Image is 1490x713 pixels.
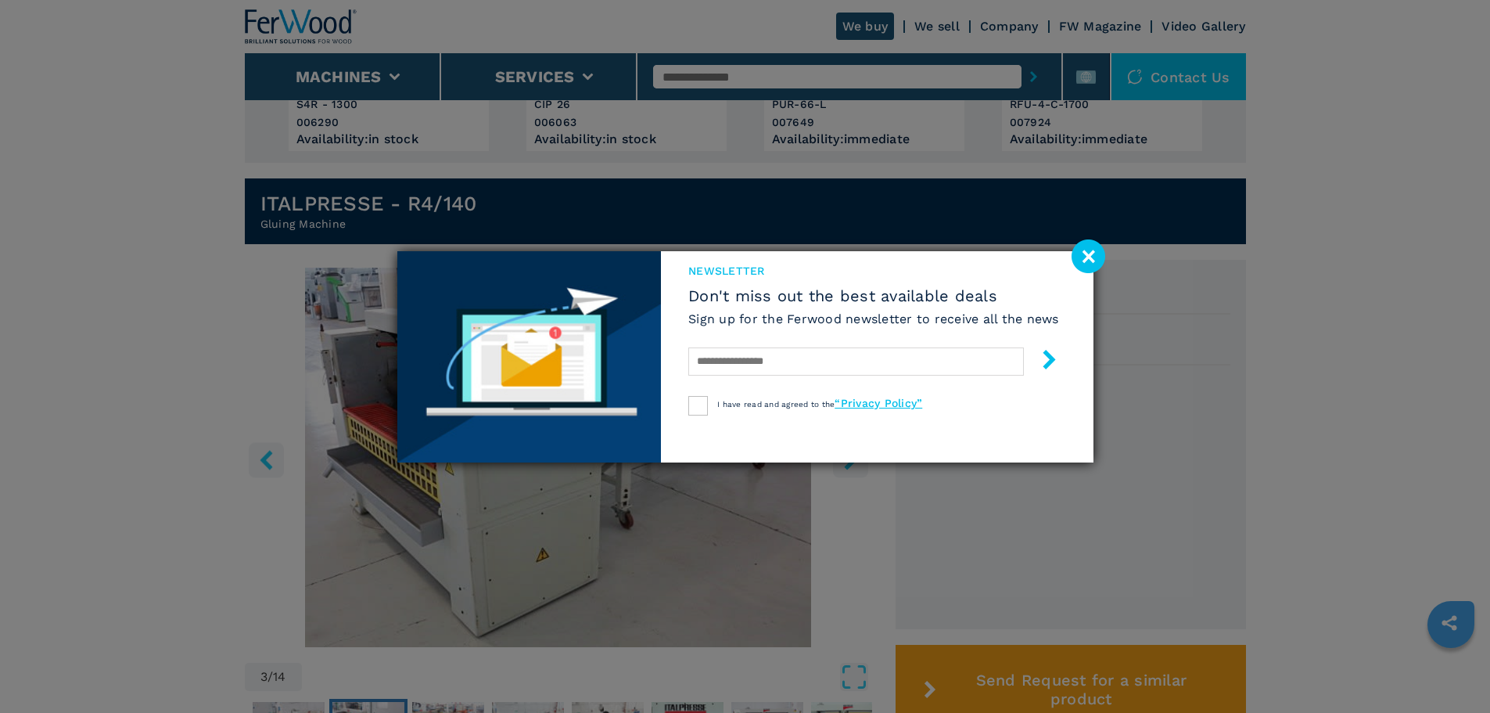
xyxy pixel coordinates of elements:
[835,397,922,409] a: “Privacy Policy”
[1024,344,1059,380] button: submit-button
[688,310,1059,328] h6: Sign up for the Ferwood newsletter to receive all the news
[688,286,1059,305] span: Don't miss out the best available deals
[717,400,922,409] span: I have read and agreed to the
[397,251,662,463] img: Newsletter image
[688,263,1059,279] span: newsletter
